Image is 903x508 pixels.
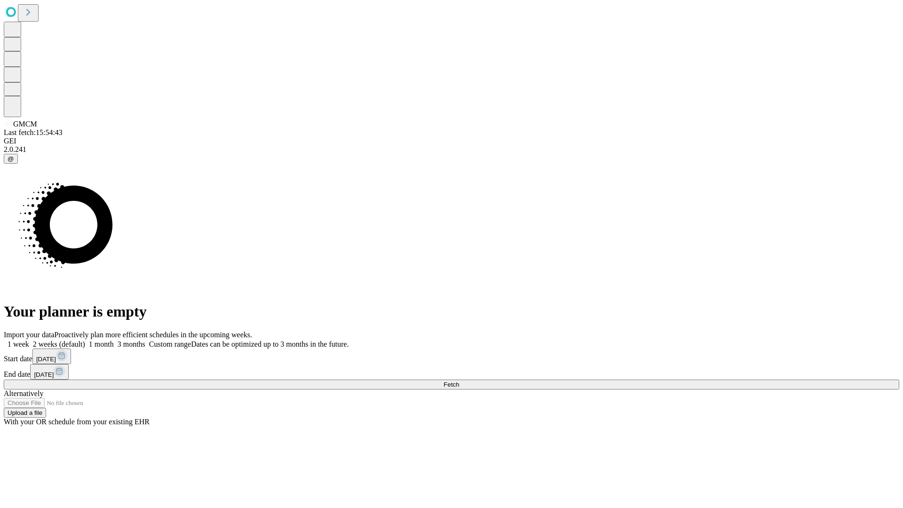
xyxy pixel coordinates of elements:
[8,340,29,348] span: 1 week
[4,364,899,380] div: End date
[33,340,85,348] span: 2 weeks (default)
[4,303,899,320] h1: Your planner is empty
[444,381,459,388] span: Fetch
[118,340,145,348] span: 3 months
[34,371,54,378] span: [DATE]
[13,120,37,128] span: GMCM
[4,145,899,154] div: 2.0.241
[149,340,191,348] span: Custom range
[55,331,252,339] span: Proactively plan more efficient schedules in the upcoming weeks.
[4,418,150,426] span: With your OR schedule from your existing EHR
[4,137,899,145] div: GEI
[4,380,899,389] button: Fetch
[4,154,18,164] button: @
[32,349,71,364] button: [DATE]
[36,356,56,363] span: [DATE]
[30,364,69,380] button: [DATE]
[4,128,63,136] span: Last fetch: 15:54:43
[191,340,349,348] span: Dates can be optimized up to 3 months in the future.
[4,408,46,418] button: Upload a file
[4,331,55,339] span: Import your data
[8,155,14,162] span: @
[4,349,899,364] div: Start date
[4,389,43,397] span: Alternatively
[89,340,114,348] span: 1 month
